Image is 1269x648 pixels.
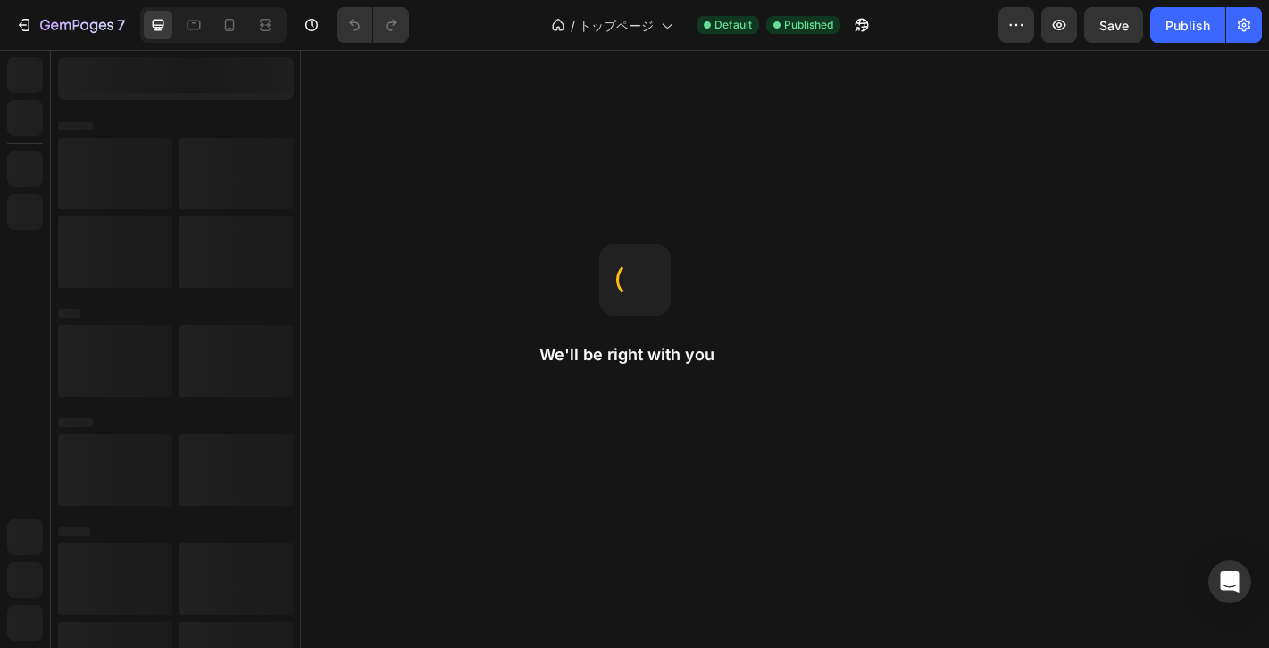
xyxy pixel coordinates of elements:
span: / [571,16,575,35]
button: Save [1084,7,1143,43]
button: 7 [7,7,133,43]
span: トップページ [579,16,654,35]
div: Publish [1165,16,1210,35]
p: 7 [117,14,125,36]
span: Save [1099,18,1129,33]
h2: We'll be right with you [539,344,731,366]
div: Undo/Redo [337,7,409,43]
button: Publish [1150,7,1225,43]
span: Default [714,17,752,33]
span: Published [784,17,833,33]
div: Open Intercom Messenger [1208,560,1251,603]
